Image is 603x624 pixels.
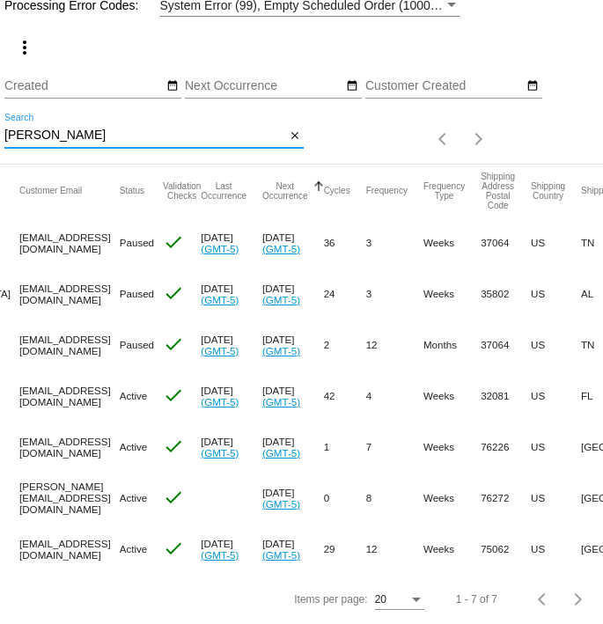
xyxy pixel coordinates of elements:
span: Paused [120,237,154,248]
mat-cell: US [531,473,581,524]
mat-cell: [DATE] [262,524,324,575]
mat-icon: more_vert [14,37,35,58]
mat-cell: [DATE] [262,268,324,319]
a: (GMT-5) [262,447,300,459]
mat-cell: [DATE] [201,371,262,422]
span: Active [120,543,148,554]
mat-cell: US [531,319,581,371]
mat-cell: [DATE] [262,371,324,422]
input: Next Occurrence [185,79,343,93]
mat-cell: [EMAIL_ADDRESS][DOMAIN_NAME] [19,371,120,422]
mat-cell: 4 [366,371,423,422]
mat-cell: US [531,217,581,268]
mat-cell: 35802 [481,268,531,319]
mat-icon: close [289,129,301,143]
a: (GMT-5) [201,294,239,305]
input: Created [4,79,163,93]
div: 1 - 7 of 7 [456,593,497,606]
button: Change sorting for ShippingCountry [531,181,565,201]
mat-cell: [DATE] [262,473,324,524]
mat-icon: date_range [346,79,358,93]
a: (GMT-5) [262,294,300,305]
mat-cell: 37064 [481,217,531,268]
mat-cell: [DATE] [201,422,262,473]
a: (GMT-5) [262,498,300,510]
mat-cell: 36 [324,217,366,268]
mat-cell: 37064 [481,319,531,371]
mat-cell: 42 [324,371,366,422]
span: Paused [120,288,154,299]
mat-cell: Weeks [423,473,481,524]
span: Active [120,390,148,401]
mat-cell: 3 [366,268,423,319]
mat-cell: 24 [324,268,366,319]
button: Change sorting for ShippingPostcode [481,172,515,210]
span: Active [120,441,148,452]
a: (GMT-5) [262,345,300,356]
mat-cell: Weeks [423,524,481,575]
button: Change sorting for Cycles [324,186,350,196]
mat-cell: [EMAIL_ADDRESS][DOMAIN_NAME] [19,268,120,319]
mat-icon: check [163,231,184,253]
a: (GMT-5) [262,396,300,407]
div: Items per page: [294,593,367,606]
mat-cell: Weeks [423,371,481,422]
button: Change sorting for Status [120,186,144,196]
mat-cell: 75062 [481,524,531,575]
mat-icon: check [163,334,184,355]
mat-select: Items per page: [375,594,424,606]
button: Previous page [426,121,461,157]
mat-cell: [DATE] [201,217,262,268]
mat-cell: Weeks [423,268,481,319]
button: Change sorting for FrequencyType [423,181,465,201]
mat-cell: Weeks [423,217,481,268]
button: Clear [285,127,304,145]
button: Next page [561,582,596,617]
button: Change sorting for CustomerEmail [19,186,82,196]
mat-header-cell: Validation Checks [163,165,201,217]
mat-icon: check [163,436,184,457]
mat-cell: US [531,371,581,422]
mat-icon: check [163,538,184,559]
span: Active [120,492,148,503]
button: Change sorting for Frequency [366,186,408,196]
mat-cell: [EMAIL_ADDRESS][DOMAIN_NAME] [19,319,120,371]
mat-cell: [DATE] [262,422,324,473]
mat-cell: Months [423,319,481,371]
mat-icon: date_range [166,79,179,93]
mat-cell: 29 [324,524,366,575]
mat-cell: [EMAIL_ADDRESS][DOMAIN_NAME] [19,524,120,575]
mat-cell: [DATE] [262,217,324,268]
mat-cell: [DATE] [201,268,262,319]
mat-cell: 1 [324,422,366,473]
mat-cell: [DATE] [262,319,324,371]
a: (GMT-5) [201,345,239,356]
button: Next page [461,121,496,157]
mat-cell: 12 [366,319,423,371]
mat-cell: 2 [324,319,366,371]
mat-cell: 7 [366,422,423,473]
mat-cell: [EMAIL_ADDRESS][DOMAIN_NAME] [19,422,120,473]
a: (GMT-5) [201,243,239,254]
mat-cell: [DATE] [201,319,262,371]
input: Search [4,128,285,143]
input: Customer Created [365,79,524,93]
a: (GMT-5) [201,447,239,459]
mat-cell: [DATE] [201,524,262,575]
mat-cell: 3 [366,217,423,268]
mat-icon: check [163,385,184,406]
mat-cell: 0 [324,473,366,524]
mat-cell: 12 [366,524,423,575]
span: Paused [120,339,154,350]
a: (GMT-5) [262,549,300,561]
mat-cell: US [531,422,581,473]
mat-cell: [PERSON_NAME][EMAIL_ADDRESS][DOMAIN_NAME] [19,473,120,524]
button: Previous page [526,582,561,617]
mat-cell: 76272 [481,473,531,524]
button: Change sorting for NextOccurrenceUtc [262,181,308,201]
mat-cell: 76226 [481,422,531,473]
mat-cell: 8 [366,473,423,524]
mat-cell: 32081 [481,371,531,422]
mat-cell: Weeks [423,422,481,473]
mat-cell: US [531,524,581,575]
